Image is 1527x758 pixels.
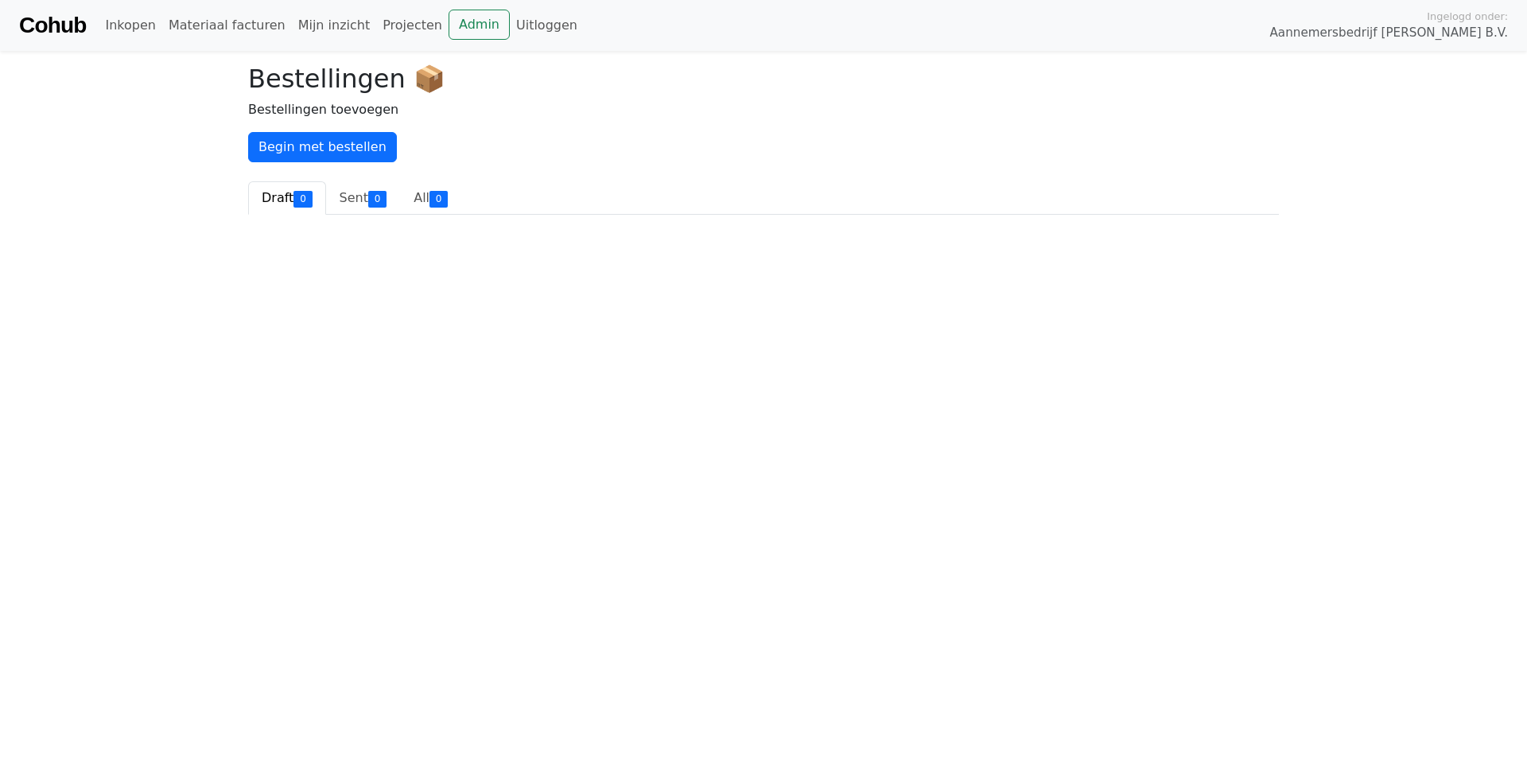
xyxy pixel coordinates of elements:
div: 0 [429,191,448,207]
p: Bestellingen toevoegen [248,100,1279,119]
a: Sent0 [326,181,401,215]
h2: Bestellingen 📦 [248,64,1279,94]
div: 0 [368,191,387,207]
a: Admin [449,10,510,40]
a: Projecten [376,10,449,41]
a: Uitloggen [510,10,584,41]
a: Cohub [19,6,86,45]
a: Mijn inzicht [292,10,377,41]
a: All0 [400,181,461,215]
a: Inkopen [99,10,161,41]
div: 0 [293,191,312,207]
span: Aannemersbedrijf [PERSON_NAME] B.V. [1269,24,1508,42]
a: Begin met bestellen [248,132,397,162]
a: Materiaal facturen [162,10,292,41]
span: Ingelogd onder: [1427,9,1508,24]
a: Draft0 [248,181,326,215]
